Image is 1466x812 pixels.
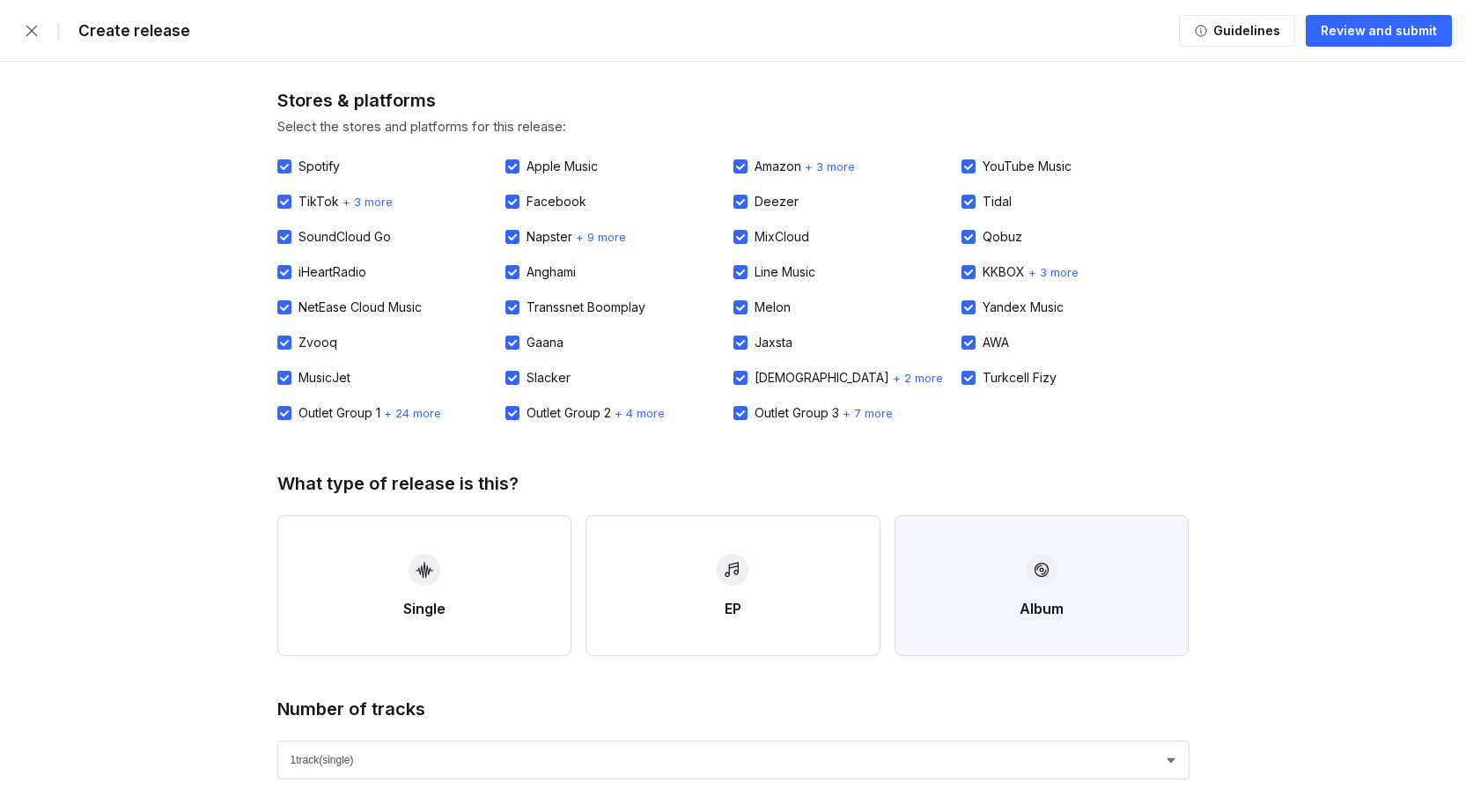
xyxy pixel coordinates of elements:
div: Select the stores and platforms for this release: [277,118,1190,135]
div: Deezer [755,195,799,209]
div: Guidelines [1208,22,1280,40]
span: + 7 more [843,406,893,420]
div: KKBOX [983,265,1025,279]
div: Outlet Group 1 [298,406,380,420]
button: EP [586,515,880,656]
div: Stores & platforms [277,90,436,111]
div: Tidal [983,195,1012,209]
span: + 3 more [343,195,393,209]
div: Melon [755,300,791,314]
div: Jaxsta [755,336,792,350]
div: [DEMOGRAPHIC_DATA] [755,371,889,385]
div: Facebook [527,195,586,209]
div: Create release [68,22,190,40]
div: Album [1020,600,1064,617]
div: Yandex Music [983,300,1064,314]
div: iHeartRadio [298,265,366,279]
span: + 2 more [893,371,943,385]
div: TikTok [298,195,339,209]
span: + 3 more [805,159,855,173]
div: Outlet Group 2 [527,406,611,420]
div: Qobuz [983,230,1022,244]
div: MixCloud [755,230,809,244]
div: Zvooq [298,336,337,350]
span: + 24 more [384,406,441,420]
div: Turkcell Fizy [983,371,1057,385]
div: What type of release is this? [277,473,519,494]
div: Review and submit [1321,22,1437,40]
div: YouTube Music [983,159,1072,173]
div: Number of tracks [277,698,425,720]
div: EP [725,600,741,617]
button: Single [277,515,572,656]
span: + 3 more [1028,265,1079,279]
div: Spotify [298,159,340,173]
div: Anghami [527,265,576,279]
div: Transsnet Boomplay [527,300,645,314]
button: Guidelines [1179,15,1295,47]
div: Amazon [755,159,801,173]
span: + 4 more [615,406,665,420]
div: AWA [983,336,1009,350]
div: Napster [527,230,572,244]
button: Album [895,515,1190,656]
div: Single [403,600,446,617]
div: Apple Music [527,159,598,173]
div: MusicJet [298,371,350,385]
button: Review and submit [1306,15,1452,47]
div: Gaana [527,336,564,350]
div: SoundCloud Go [298,230,391,244]
div: | [56,22,61,40]
div: Slacker [527,371,571,385]
div: Line Music [755,265,815,279]
div: Outlet Group 3 [755,406,839,420]
div: NetEase Cloud Music [298,300,422,314]
span: + 9 more [576,230,626,244]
